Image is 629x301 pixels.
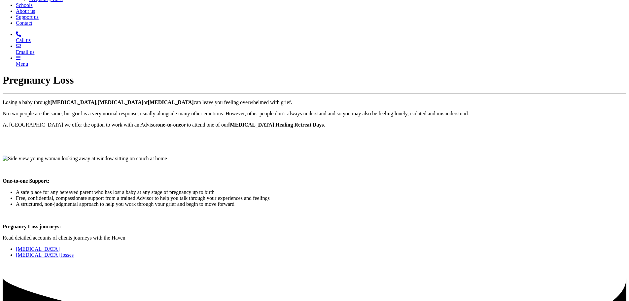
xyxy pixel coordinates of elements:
strong: One-to-one Support: [3,178,50,184]
a: About us [16,8,35,14]
a: Menu [16,55,626,67]
strong: [MEDICAL_DATA] [50,99,96,105]
img: Side view young woman looking away at window sitting on couch at home [3,156,167,162]
a: Support us [16,14,39,20]
strong: Pregnancy Loss journeys: [3,224,61,229]
p: Read detailed accounts of clients journeys with the Haven [3,235,626,241]
h1: Pregnancy Loss [3,74,626,86]
a: Schools [16,2,33,8]
strong: [MEDICAL_DATA] [148,99,194,105]
a: Call us [16,31,626,43]
a: [MEDICAL_DATA] losses [16,252,74,258]
p: At [GEOGRAPHIC_DATA] we offer the option to work with an Advisor or to attend one of our . [3,122,626,128]
a: Email us [16,43,626,55]
li: A safe place for any bereaved parent who has lost a baby at any stage of pregnancy up to birth [16,189,626,195]
a: Contact [16,20,32,26]
li: A structured, non-judgmental approach to help you work through your grief and begin to move forward [16,201,626,207]
strong: one-to-one [157,122,181,128]
div: Email us [16,49,626,55]
p: Losing a baby through , or can leave you feeling overwhelmed with grief. [3,99,626,105]
li: Free, confidential, compassionate support from a trained Advisor to help you talk through your ex... [16,195,626,201]
p: No two people are the same, but grief is a very normal response, usually alongside many other emo... [3,111,626,117]
strong: [MEDICAL_DATA] Healing Retreat Days [228,122,324,128]
div: Call us [16,37,626,43]
div: Menu [16,61,626,67]
strong: [MEDICAL_DATA] [97,99,143,105]
a: [MEDICAL_DATA] [16,246,60,252]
